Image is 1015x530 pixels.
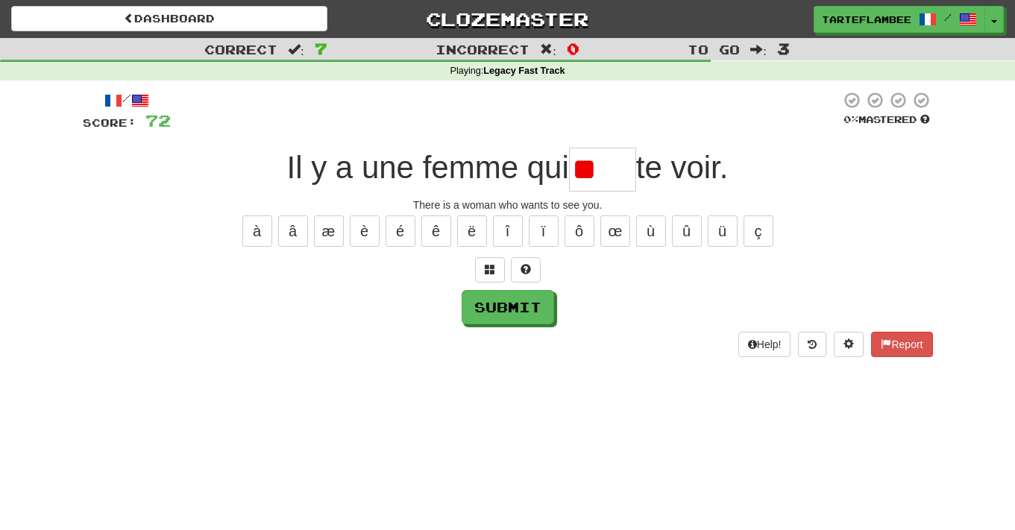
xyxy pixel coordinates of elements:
button: ô [565,215,594,247]
a: TarteFlambee / [814,6,985,33]
button: Round history (alt+y) [798,332,826,357]
span: To go [688,42,740,57]
a: Dashboard [11,6,327,31]
button: ç [744,215,773,247]
button: œ [600,215,630,247]
button: é [386,215,415,247]
span: : [750,43,767,56]
button: ë [457,215,487,247]
button: ê [421,215,451,247]
span: : [288,43,304,56]
strong: Legacy Fast Track [483,66,565,76]
button: ï [529,215,559,247]
span: Score: [83,116,136,129]
span: Incorrect [436,42,530,57]
button: ü [708,215,738,247]
span: Il y a une femme qui [287,150,569,185]
span: TarteFlambee [822,13,911,26]
button: Help! [738,332,791,357]
a: Clozemaster [350,6,666,32]
span: 0 % [843,113,858,125]
button: Single letter hint - you only get 1 per sentence and score half the points! alt+h [511,257,541,283]
div: / [83,91,171,110]
button: è [350,215,380,247]
button: î [493,215,523,247]
button: à [242,215,272,247]
button: Submit [462,290,554,324]
span: 0 [567,40,579,57]
div: There is a woman who wants to see you. [83,198,933,212]
button: â [278,215,308,247]
span: 3 [777,40,790,57]
span: Correct [204,42,277,57]
span: / [944,12,952,22]
span: : [540,43,556,56]
button: ù [636,215,666,247]
button: æ [314,215,344,247]
span: 7 [315,40,327,57]
div: Mastered [840,113,933,127]
span: te voir. [636,150,729,185]
span: 72 [145,111,171,130]
button: û [672,215,702,247]
button: Switch sentence to multiple choice alt+p [475,257,505,283]
button: Report [871,332,932,357]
